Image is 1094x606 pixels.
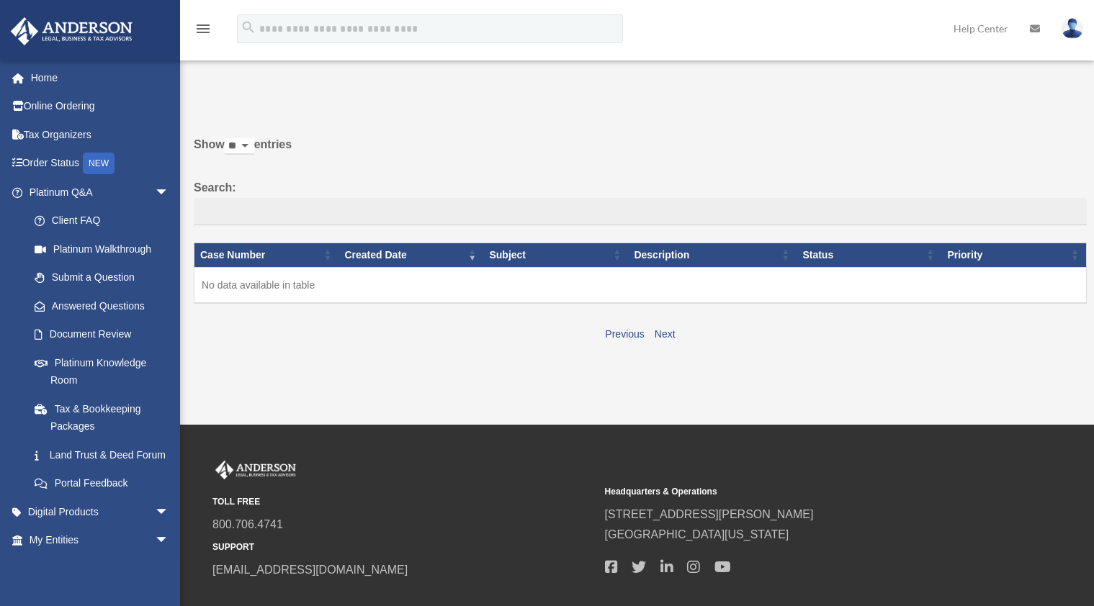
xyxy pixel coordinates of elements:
a: Tax Organizers [10,120,191,149]
label: Search: [194,178,1087,225]
select: Showentries [225,138,254,155]
label: Show entries [194,135,1087,169]
small: TOLL FREE [212,494,595,510]
a: menu [194,25,212,37]
a: 800.706.4741 [212,518,283,530]
a: Previous [605,328,644,340]
i: search [241,19,256,35]
a: My Entitiesarrow_drop_down [10,526,191,555]
span: arrow_drop_down [155,526,184,556]
img: User Pic [1062,18,1083,39]
a: [GEOGRAPHIC_DATA][US_STATE] [605,528,789,541]
a: [EMAIL_ADDRESS][DOMAIN_NAME] [212,564,408,576]
a: Home [10,63,191,92]
a: Client FAQ [20,207,184,235]
th: Created Date: activate to sort column ascending [338,243,483,267]
a: Portal Feedback [20,469,184,498]
img: Anderson Advisors Platinum Portal [6,17,137,45]
a: Platinum Q&Aarrow_drop_down [10,178,184,207]
div: NEW [83,153,115,174]
a: Next [655,328,676,340]
small: SUPPORT [212,540,595,555]
input: Search: [194,198,1087,225]
a: [STREET_ADDRESS][PERSON_NAME] [605,508,814,520]
a: Land Trust & Deed Forum [20,440,184,469]
span: arrow_drop_down [155,178,184,207]
a: Order StatusNEW [10,149,191,178]
small: Headquarters & Operations [605,484,987,499]
th: Subject: activate to sort column ascending [483,243,628,267]
a: Platinum Knowledge Room [20,348,184,394]
a: My Anderson Teamarrow_drop_down [10,554,191,583]
span: arrow_drop_down [155,497,184,527]
th: Status: activate to sort column ascending [797,243,941,267]
img: Anderson Advisors Platinum Portal [212,461,299,479]
td: No data available in table [194,267,1087,303]
a: Answered Questions [20,291,176,320]
a: Tax & Bookkeeping Packages [20,394,184,440]
a: Online Ordering [10,92,191,121]
i: menu [194,20,212,37]
a: Submit a Question [20,263,184,292]
a: Digital Productsarrow_drop_down [10,497,191,526]
a: Document Review [20,320,184,349]
th: Priority: activate to sort column ascending [941,243,1086,267]
span: arrow_drop_down [155,554,184,584]
th: Case Number: activate to sort column ascending [194,243,339,267]
th: Description: activate to sort column ascending [628,243,797,267]
a: Platinum Walkthrough [20,235,184,263]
